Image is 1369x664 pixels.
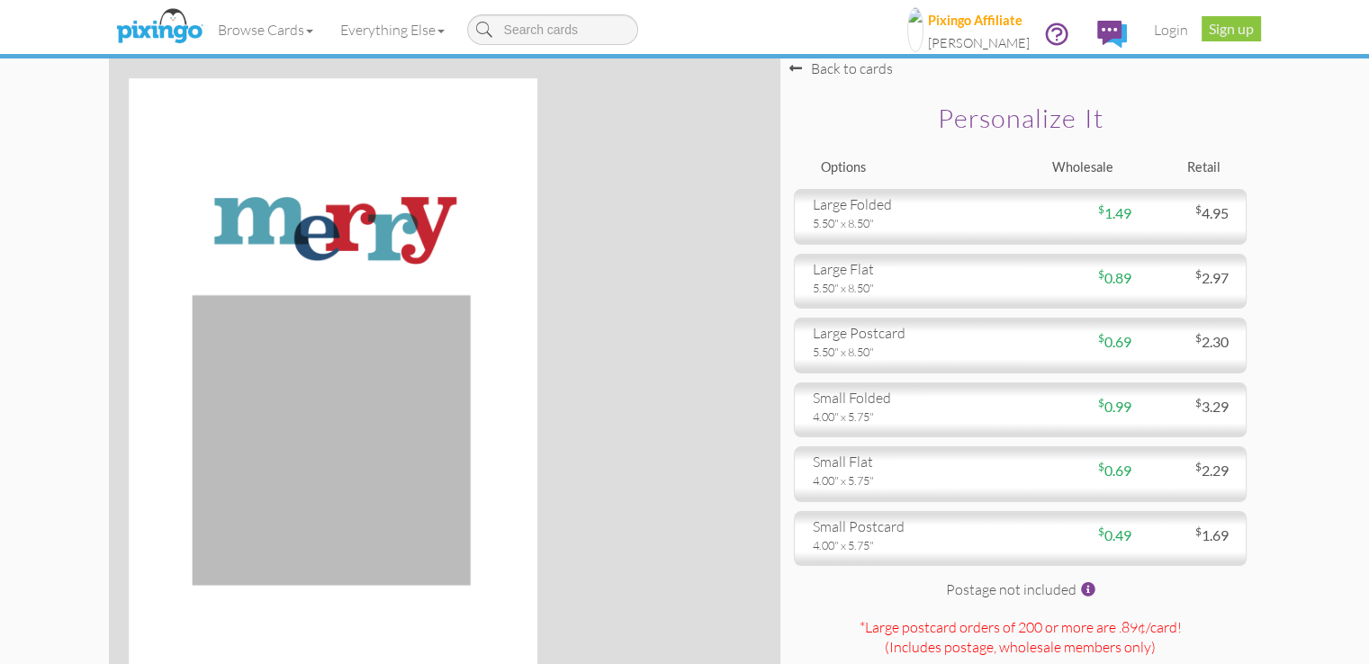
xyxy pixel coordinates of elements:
div: small postcard [813,516,1007,537]
sup: $ [1194,331,1201,345]
span: 0.69 [1098,333,1131,350]
div: Options [807,158,1021,177]
div: 4.00" x 5.75" [813,472,1007,489]
sup: $ [1098,396,1104,409]
img: 1524_634684032000000000.jpg [907,7,923,52]
sup: $ [1194,525,1201,538]
div: 5.50" x 8.50" [813,215,1007,231]
div: 2.97 [1131,268,1242,289]
span: 0.49 [1098,526,1131,543]
a: Browse Cards [204,7,327,52]
sup: $ [1098,267,1104,281]
div: small flat [813,452,1007,472]
h2: Personalize it [825,104,1215,133]
a: Login [1140,7,1202,52]
img: pixingo logo [112,4,207,49]
span: 0.89 [1098,269,1131,286]
div: Wholesale [1021,158,1127,177]
div: [PERSON_NAME] [928,34,1030,53]
div: 5.50" x 8.50" [813,344,1007,360]
div: Postage not included [794,579,1247,607]
div: 4.00" x 5.75" [813,537,1007,553]
sup: $ [1098,331,1104,345]
div: Pixingo Affiliate [928,12,1030,31]
sup: $ [1194,267,1201,281]
div: large folded [813,194,1007,215]
span: , wholesale members only [994,638,1151,656]
div: small folded [813,388,1007,408]
div: 2.30 [1131,332,1242,353]
sup: $ [1194,396,1201,409]
sup: $ [1098,460,1104,473]
div: 5.50" x 8.50" [813,280,1007,296]
div: 2.29 [1131,461,1242,481]
span: 1.49 [1098,204,1131,221]
img: comments.svg [1097,21,1127,48]
div: 4.00" x 5.75" [813,408,1007,425]
span: 0.69 [1098,462,1131,479]
input: Search cards [467,14,638,45]
sup: $ [1098,525,1104,538]
sup: $ [1194,202,1201,216]
div: large flat [813,259,1007,280]
div: 3.29 [1131,397,1242,417]
a: Sign up [1202,16,1261,41]
div: 4.95 [1131,203,1242,224]
div: Retail [1127,158,1233,177]
sup: $ [1098,202,1104,216]
span: 0.99 [1098,398,1131,415]
div: large postcard [813,323,1007,344]
sup: $ [1194,460,1201,473]
div: 1.69 [1131,525,1242,546]
a: Everything Else [327,7,458,52]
